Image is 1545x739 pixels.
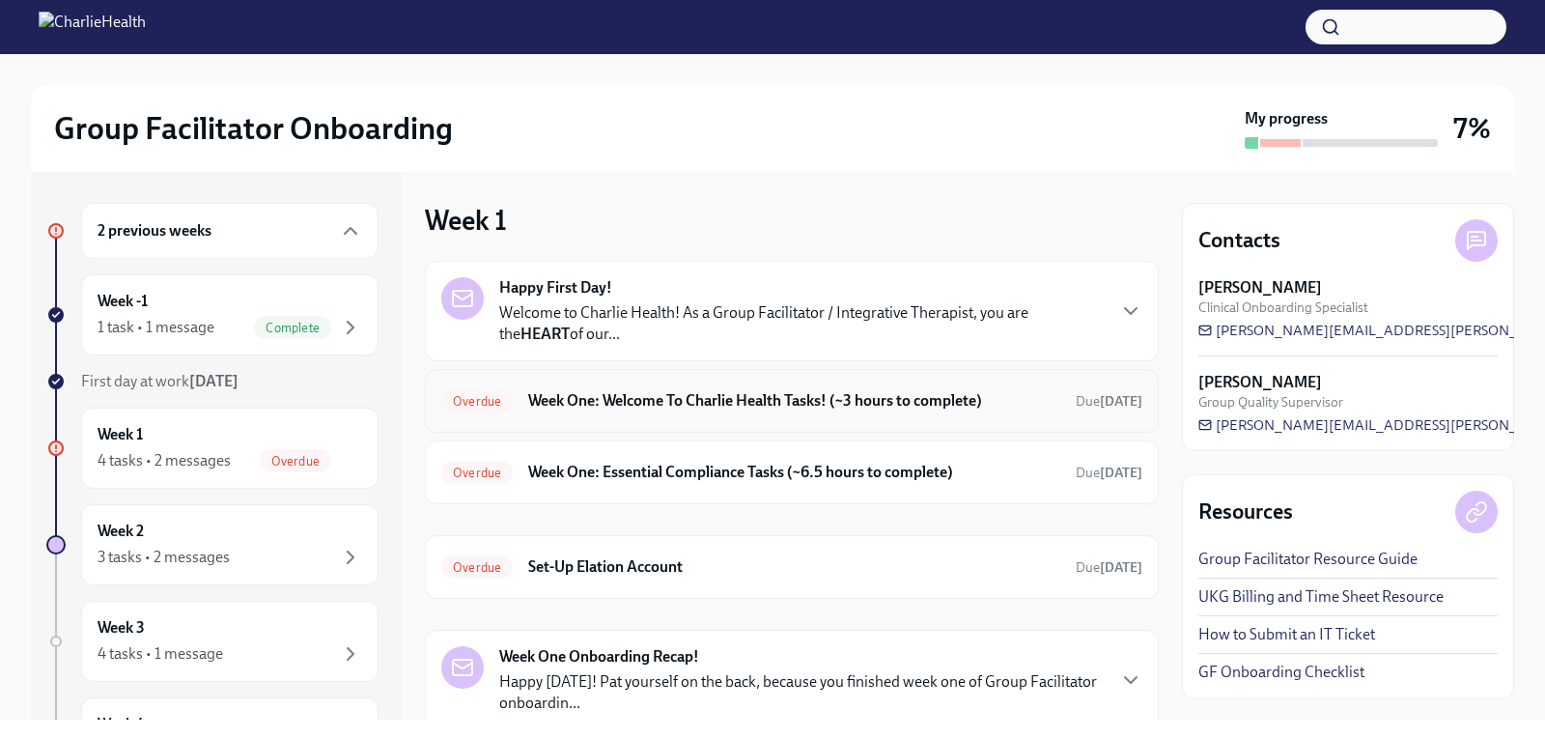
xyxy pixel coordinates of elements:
[1198,277,1322,298] strong: [PERSON_NAME]
[441,560,513,575] span: Overdue
[39,12,146,43] img: CharlieHealth
[81,372,239,390] span: First day at work
[1076,464,1142,482] span: September 9th, 2025 09:00
[1076,465,1142,481] span: Due
[1076,559,1142,576] span: Due
[499,277,612,298] strong: Happy First Day!
[528,556,1060,578] h6: Set-Up Elation Account
[254,321,331,335] span: Complete
[1198,624,1375,645] a: How to Submit an IT Ticket
[1100,465,1142,481] strong: [DATE]
[98,547,230,568] div: 3 tasks • 2 messages
[81,203,379,259] div: 2 previous weeks
[520,325,570,343] strong: HEART
[1100,393,1142,410] strong: [DATE]
[499,646,699,668] strong: Week One Onboarding Recap!
[1198,662,1364,683] a: GF Onboarding Checklist
[98,643,223,665] div: 4 tasks • 1 message
[1198,372,1322,393] strong: [PERSON_NAME]
[441,457,1142,488] a: OverdueWeek One: Essential Compliance Tasks (~6.5 hours to complete)Due[DATE]
[189,372,239,390] strong: [DATE]
[528,462,1060,483] h6: Week One: Essential Compliance Tasks (~6.5 hours to complete)
[98,317,214,338] div: 1 task • 1 message
[54,109,453,148] h2: Group Facilitator Onboarding
[1076,558,1142,577] span: September 5th, 2025 09:00
[46,504,379,585] a: Week 23 tasks • 2 messages
[1198,226,1280,255] h4: Contacts
[98,521,144,542] h6: Week 2
[46,601,379,682] a: Week 34 tasks • 1 message
[1198,393,1343,412] span: Group Quality Supervisor
[260,454,331,469] span: Overdue
[1076,392,1142,411] span: September 9th, 2025 09:00
[441,385,1142,416] a: OverdueWeek One: Welcome To Charlie Health Tasks! (~3 hours to complete)Due[DATE]
[98,291,148,312] h6: Week -1
[1198,586,1444,608] a: UKG Billing and Time Sheet Resource
[528,390,1060,412] h6: Week One: Welcome To Charlie Health Tasks! (~3 hours to complete)
[1453,111,1491,146] h3: 7%
[98,450,231,471] div: 4 tasks • 2 messages
[46,371,379,392] a: First day at work[DATE]
[98,424,143,445] h6: Week 1
[499,302,1104,345] p: Welcome to Charlie Health! As a Group Facilitator / Integrative Therapist, you are the of our...
[46,408,379,489] a: Week 14 tasks • 2 messagesOverdue
[425,203,507,238] h3: Week 1
[441,394,513,409] span: Overdue
[98,714,145,735] h6: Week 4
[1198,298,1368,317] span: Clinical Onboarding Specialist
[441,552,1142,583] a: OverdueSet-Up Elation AccountDue[DATE]
[98,220,211,242] h6: 2 previous weeks
[46,274,379,355] a: Week -11 task • 1 messageComplete
[1100,559,1142,576] strong: [DATE]
[441,466,513,480] span: Overdue
[1198,549,1418,570] a: Group Facilitator Resource Guide
[1198,497,1293,526] h4: Resources
[499,671,1104,714] p: Happy [DATE]! Pat yourself on the back, because you finished week one of Group Facilitator onboar...
[1076,393,1142,410] span: Due
[98,617,145,639] h6: Week 3
[1245,108,1328,129] strong: My progress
